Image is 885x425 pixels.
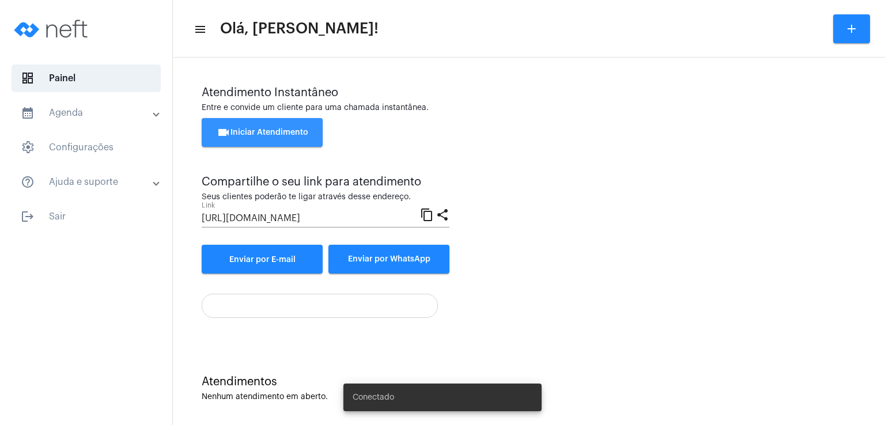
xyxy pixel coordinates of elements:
span: Enviar por E-mail [229,256,296,264]
span: Iniciar Atendimento [217,128,308,136]
span: Olá, [PERSON_NAME]! [220,20,379,38]
img: logo-neft-novo-2.png [9,6,96,52]
mat-icon: add [845,22,858,36]
button: Iniciar Atendimento [202,118,323,147]
mat-icon: sidenav icon [194,22,205,36]
div: Atendimentos [202,375,856,388]
a: Enviar por E-mail [202,245,323,274]
mat-panel-title: Ajuda e suporte [21,175,154,189]
mat-icon: content_copy [420,207,434,221]
button: Enviar por WhatsApp [328,245,449,274]
mat-icon: videocam [217,126,230,139]
mat-icon: sidenav icon [21,175,35,189]
mat-expansion-panel-header: sidenav iconAgenda [7,99,172,127]
span: Conectado [353,392,394,403]
div: Nenhum atendimento em aberto. [202,393,856,401]
span: Configurações [12,134,161,161]
span: sidenav icon [21,141,35,154]
div: Compartilhe o seu link para atendimento [202,176,449,188]
mat-icon: share [436,207,449,221]
span: Sair [12,203,161,230]
mat-icon: sidenav icon [21,106,35,120]
mat-panel-title: Agenda [21,106,154,120]
span: Enviar por WhatsApp [348,255,430,263]
mat-expansion-panel-header: sidenav iconAjuda e suporte [7,168,172,196]
div: Atendimento Instantâneo [202,86,856,99]
mat-icon: sidenav icon [21,210,35,223]
span: sidenav icon [21,71,35,85]
div: Entre e convide um cliente para uma chamada instantânea. [202,104,856,112]
span: Painel [12,64,161,92]
div: Seus clientes poderão te ligar através desse endereço. [202,193,449,202]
